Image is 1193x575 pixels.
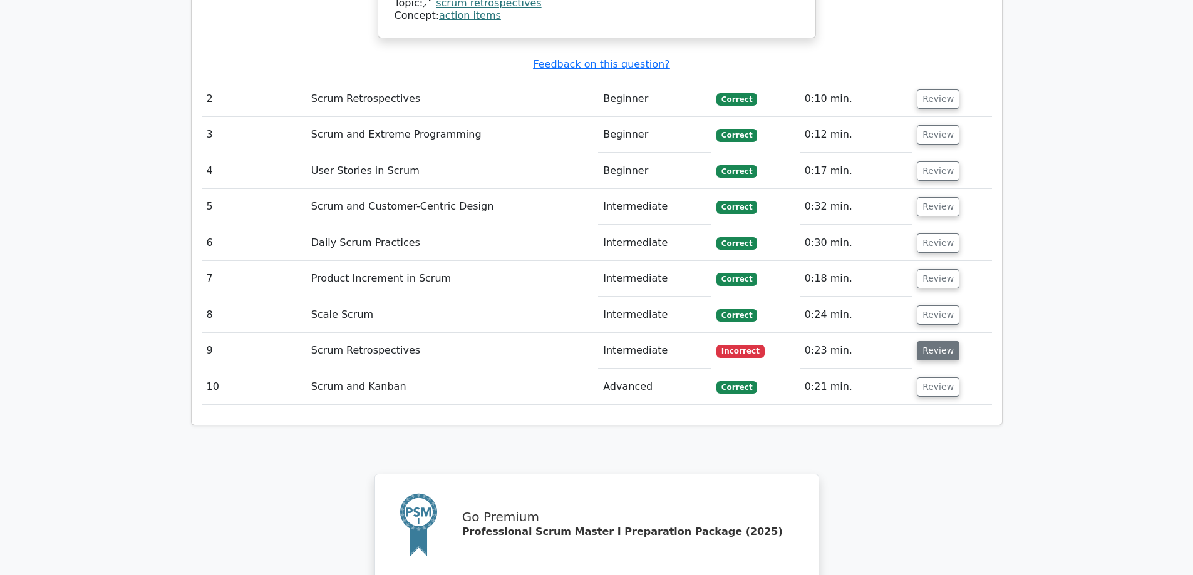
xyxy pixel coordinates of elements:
td: Scrum and Kanban [306,369,598,405]
td: 3 [202,117,306,153]
span: Correct [716,381,757,394]
button: Review [917,89,959,109]
td: Intermediate [598,261,711,297]
span: Correct [716,165,757,178]
td: Beginner [598,81,711,117]
td: 0:21 min. [800,369,912,405]
td: Scrum Retrospectives [306,81,598,117]
button: Review [917,197,959,216]
td: Beginner [598,153,711,189]
div: Concept: [395,9,799,23]
td: 0:30 min. [800,225,912,261]
button: Review [917,341,959,360]
span: Correct [716,129,757,141]
button: Review [917,125,959,145]
td: Scrum and Customer-Centric Design [306,189,598,225]
button: Review [917,233,959,253]
td: Intermediate [598,225,711,261]
td: 9 [202,333,306,369]
td: 10 [202,369,306,405]
td: Advanced [598,369,711,405]
td: Intermediate [598,189,711,225]
span: Correct [716,201,757,213]
td: 5 [202,189,306,225]
td: 2 [202,81,306,117]
span: Correct [716,273,757,285]
td: 0:23 min. [800,333,912,369]
td: 0:18 min. [800,261,912,297]
td: Beginner [598,117,711,153]
td: 0:10 min. [800,81,912,117]
td: Scrum Retrospectives [306,333,598,369]
td: 4 [202,153,306,189]
button: Review [917,161,959,181]
td: Daily Scrum Practices [306,225,598,261]
span: Incorrect [716,345,765,357]
span: Correct [716,93,757,106]
td: 0:12 min. [800,117,912,153]
button: Review [917,305,959,325]
span: Correct [716,309,757,322]
td: Product Increment in Scrum [306,261,598,297]
td: Scale Scrum [306,297,598,333]
td: 0:17 min. [800,153,912,189]
button: Review [917,377,959,397]
td: 0:24 min. [800,297,912,333]
a: action items [439,9,501,21]
td: 7 [202,261,306,297]
td: Intermediate [598,297,711,333]
td: 8 [202,297,306,333]
span: Correct [716,237,757,250]
td: User Stories in Scrum [306,153,598,189]
a: Feedback on this question? [533,58,669,70]
td: 6 [202,225,306,261]
td: Intermediate [598,333,711,369]
td: 0:32 min. [800,189,912,225]
td: Scrum and Extreme Programming [306,117,598,153]
button: Review [917,269,959,288]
